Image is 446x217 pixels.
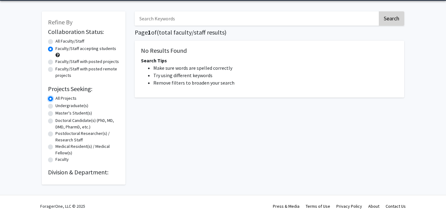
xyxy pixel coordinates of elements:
[306,203,330,209] a: Terms of Use
[148,28,151,36] span: 1
[40,195,85,217] div: ForagerOne, LLC © 2025
[55,156,69,163] label: Faculty
[153,64,398,72] li: Make sure words are spelled correctly
[141,57,167,64] span: Search Tips
[55,45,116,52] label: Faculty/Staff accepting students
[368,203,379,209] a: About
[55,143,119,156] label: Medical Resident(s) / Medical Fellow(s)
[55,110,92,116] label: Master's Student(s)
[386,203,406,209] a: Contact Us
[55,66,119,79] label: Faculty/Staff with posted remote projects
[55,95,77,102] label: All Projects
[135,11,378,26] input: Search Keywords
[336,203,362,209] a: Privacy Policy
[153,79,398,86] li: Remove filters to broaden your search
[55,117,119,130] label: Doctoral Candidate(s) (PhD, MD, DMD, PharmD, etc.)
[48,28,119,35] h2: Collaboration Status:
[135,29,404,36] h1: Page of ( total faculty/staff results)
[55,38,84,44] label: All Faculty/Staff
[153,72,398,79] li: Try using different keywords
[55,58,119,65] label: Faculty/Staff with posted projects
[379,11,404,26] button: Search
[55,130,119,143] label: Postdoctoral Researcher(s) / Research Staff
[5,189,26,212] iframe: Chat
[273,203,300,209] a: Press & Media
[48,18,72,26] span: Refine By
[48,85,119,93] h2: Projects Seeking:
[135,104,404,118] nav: Page navigation
[141,47,398,54] h5: No Results Found
[55,102,88,109] label: Undergraduate(s)
[48,169,119,176] h2: Division & Department:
